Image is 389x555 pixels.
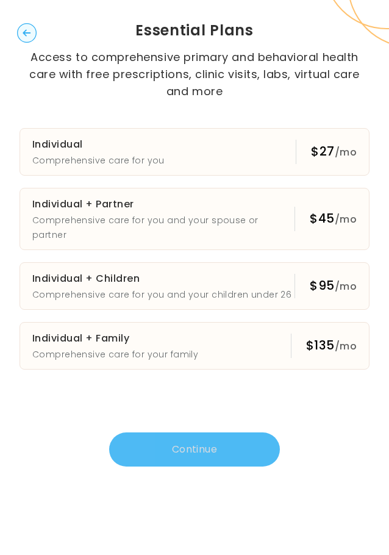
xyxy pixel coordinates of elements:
div: $135 [306,337,357,355]
p: Comprehensive care for you and your spouse or partner [32,213,294,242]
p: Access to comprehensive primary and behavioral health care with free prescriptions, clinic visits... [20,49,369,100]
div: $95 [310,277,357,295]
button: IndividualComprehensive care for you$27/mo [20,128,369,176]
button: Individual + FamilyComprehensive care for your family$135/mo [20,322,369,370]
h3: Individual + Partner [32,196,294,213]
span: /mo [335,279,357,293]
h3: Individual + Family [32,330,198,347]
button: Individual + ChildrenComprehensive care for you and your children under 26$95/mo [20,262,369,310]
button: Individual + PartnerComprehensive care for you and your spouse or partner$45/mo [20,188,369,250]
h1: Essential Plans [20,20,369,41]
h3: Individual [32,136,165,153]
p: Comprehensive care for your family [32,347,198,362]
span: /mo [335,212,357,226]
p: Comprehensive care for you [32,153,165,168]
p: Comprehensive care for you and your children under 26 [32,287,291,302]
div: $27 [311,143,357,161]
button: Continue [109,432,280,467]
span: /mo [335,339,357,353]
div: $45 [310,210,357,228]
span: /mo [335,145,357,159]
h3: Individual + Children [32,270,291,287]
